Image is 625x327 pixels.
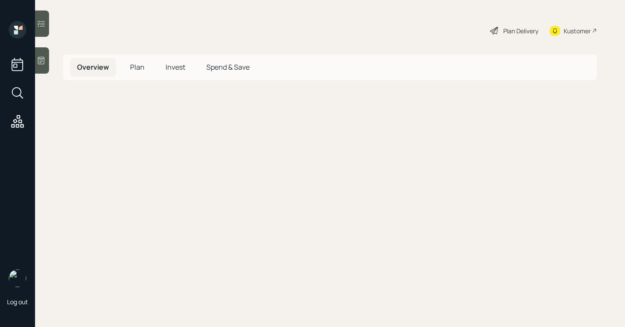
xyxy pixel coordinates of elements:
[77,62,109,72] span: Overview
[7,298,28,306] div: Log out
[130,62,145,72] span: Plan
[9,270,26,287] img: retirable_logo.png
[206,62,250,72] span: Spend & Save
[564,26,591,36] div: Kustomer
[166,62,185,72] span: Invest
[503,26,538,36] div: Plan Delivery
